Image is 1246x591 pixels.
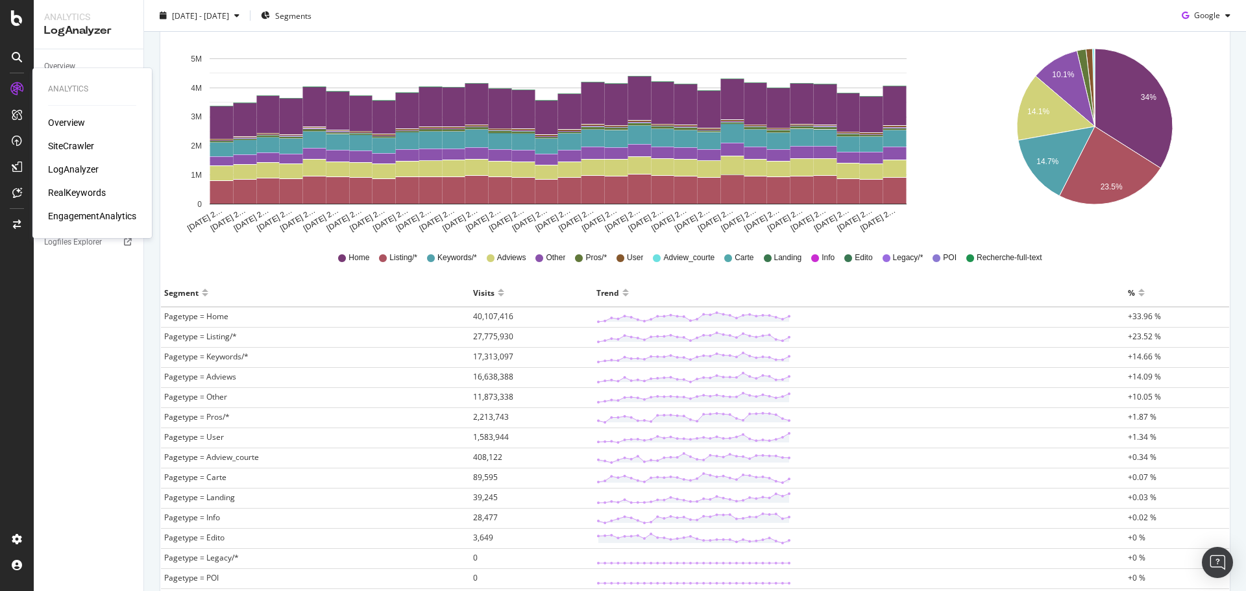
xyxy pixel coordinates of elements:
span: +0.07 % [1128,472,1156,483]
span: Pagetype = Adviews [164,371,236,382]
div: Analytics [44,10,133,23]
span: Pagetype = Edito [164,532,225,543]
span: [DATE] - [DATE] [172,10,229,21]
div: Visits [473,282,495,303]
div: Logfiles Explorer [44,235,102,249]
span: Segments [275,10,311,21]
text: 14.7% [1036,158,1058,167]
div: LogAnalyzer [44,23,133,38]
div: Segment [164,282,199,303]
span: +10.05 % [1128,391,1161,402]
span: Adview_courte [663,252,715,263]
span: Pagetype = POI [164,572,219,583]
span: Google [1194,10,1220,21]
text: 0 [197,200,202,209]
span: +1.87 % [1128,411,1156,422]
span: Edito [855,252,872,263]
button: Google [1177,5,1236,26]
span: +0 % [1128,572,1145,583]
svg: A chart. [171,39,945,234]
div: Overview [44,60,75,73]
span: +0 % [1128,552,1145,563]
span: +0.02 % [1128,512,1156,523]
span: POI [943,252,957,263]
span: Other [546,252,565,263]
span: Pagetype = Keywords/* [164,351,249,362]
a: EngagementAnalytics [48,210,136,223]
span: +0 % [1128,532,1145,543]
span: 40,107,416 [473,311,513,322]
span: +33.96 % [1128,311,1161,322]
span: Pagetype = Carte [164,472,226,483]
a: LogAnalyzer [48,163,99,176]
span: +14.66 % [1128,351,1161,362]
svg: A chart. [972,39,1217,234]
span: 17,313,097 [473,351,513,362]
span: 89,595 [473,472,498,483]
span: 2,213,743 [473,411,509,422]
button: [DATE] - [DATE] [154,5,245,26]
text: 2M [191,141,202,151]
span: Info [822,252,835,263]
span: Pagetype = Other [164,391,227,402]
span: 28,477 [473,512,498,523]
text: 1M [191,171,202,180]
span: Landing [774,252,802,263]
button: Segments [256,5,317,26]
span: 3,649 [473,532,493,543]
span: Recherche-full-text [977,252,1042,263]
span: 1,583,944 [473,431,509,442]
span: User [627,252,643,263]
span: Carte [735,252,753,263]
span: +14.09 % [1128,371,1161,382]
span: 408,122 [473,452,502,463]
span: Pagetype = Landing [164,492,235,503]
text: 23.5% [1100,183,1122,192]
text: 14.1% [1027,107,1049,116]
a: Logfiles Explorer [44,235,134,249]
span: Legacy/* [893,252,923,263]
span: 0 [473,572,478,583]
text: 10.1% [1052,71,1074,80]
span: Adviews [497,252,526,263]
text: 4M [191,84,202,93]
span: Pagetype = Info [164,512,220,523]
span: Keywords/* [437,252,477,263]
span: +0.03 % [1128,492,1156,503]
a: Overview [44,60,134,73]
span: 0 [473,552,478,563]
span: Pagetype = Adview_courte [164,452,259,463]
span: +23.52 % [1128,331,1161,342]
a: RealKeywords [48,186,106,199]
text: 34% [1140,93,1156,102]
span: Pros/* [585,252,607,263]
div: % [1128,282,1135,303]
span: Home [348,252,369,263]
span: 27,775,930 [473,331,513,342]
text: 5M [191,54,202,64]
text: 3M [191,113,202,122]
a: SiteCrawler [48,139,94,152]
div: Analytics [48,84,136,95]
span: Pagetype = User [164,431,224,442]
a: Overview [48,116,85,129]
div: Open Intercom Messenger [1202,547,1233,578]
span: 11,873,338 [473,391,513,402]
span: Pagetype = Home [164,311,228,322]
span: +0.34 % [1128,452,1156,463]
span: +1.34 % [1128,431,1156,442]
span: 39,245 [473,492,498,503]
div: Trend [596,282,619,303]
span: Pagetype = Legacy/* [164,552,239,563]
span: 16,638,388 [473,371,513,382]
span: Pagetype = Listing/* [164,331,237,342]
span: Listing/* [389,252,417,263]
span: Pagetype = Pros/* [164,411,230,422]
